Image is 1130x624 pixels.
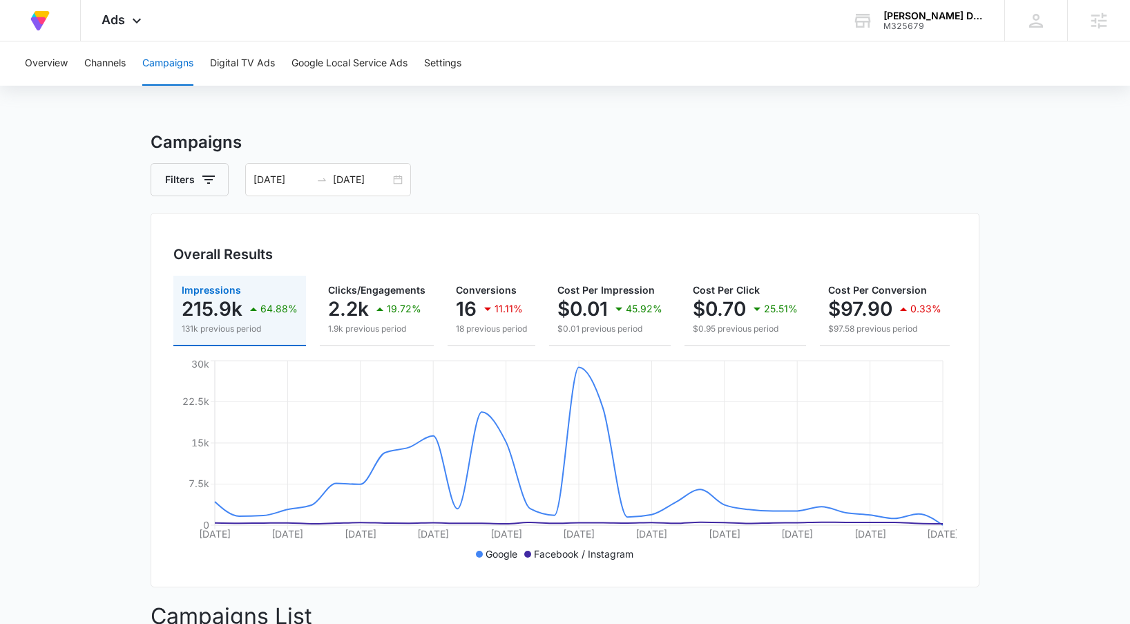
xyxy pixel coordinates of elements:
span: swap-right [316,174,327,185]
span: Clicks/Engagements [328,284,425,296]
tspan: [DATE] [854,528,886,540]
button: Overview [25,41,68,86]
tspan: 15k [191,437,209,448]
p: 11.11% [495,304,523,314]
tspan: 7.5k [189,478,209,489]
tspan: [DATE] [417,528,449,540]
h3: Campaigns [151,130,979,155]
button: Settings [424,41,461,86]
tspan: [DATE] [199,528,231,540]
div: account name [883,10,984,21]
span: Conversions [456,284,517,296]
h3: Overall Results [173,244,273,265]
p: 0.33% [910,304,941,314]
span: Ads [102,12,125,27]
p: 19.72% [387,304,421,314]
p: Google [486,547,517,561]
p: $0.70 [693,298,746,320]
button: Channels [84,41,126,86]
tspan: [DATE] [709,528,740,540]
tspan: 22.5k [182,395,209,407]
p: 1.9k previous period [328,323,425,335]
p: $0.01 [557,298,608,320]
p: $97.90 [828,298,892,320]
img: Volusion [28,8,52,33]
p: Facebook / Instagram [534,547,633,561]
p: 25.51% [764,304,798,314]
tspan: [DATE] [563,528,595,540]
p: 45.92% [626,304,662,314]
button: Campaigns [142,41,193,86]
p: 18 previous period [456,323,527,335]
span: Cost Per Conversion [828,284,927,296]
p: 64.88% [260,304,298,314]
span: to [316,174,327,185]
span: Impressions [182,284,241,296]
span: Cost Per Impression [557,284,655,296]
tspan: 30k [191,358,209,370]
p: $97.58 previous period [828,323,941,335]
tspan: [DATE] [927,528,959,540]
input: End date [333,172,390,187]
tspan: [DATE] [490,528,522,540]
p: 16 [456,298,477,320]
tspan: [DATE] [781,528,813,540]
tspan: [DATE] [345,528,376,540]
p: 2.2k [328,298,369,320]
p: 215.9k [182,298,242,320]
div: account id [883,21,984,31]
button: Google Local Service Ads [291,41,408,86]
button: Digital TV Ads [210,41,275,86]
tspan: 0 [203,519,209,531]
p: $0.95 previous period [693,323,798,335]
tspan: [DATE] [635,528,667,540]
p: 131k previous period [182,323,298,335]
input: Start date [253,172,311,187]
tspan: [DATE] [271,528,303,540]
button: Filters [151,163,229,196]
p: $0.01 previous period [557,323,662,335]
span: Cost Per Click [693,284,760,296]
